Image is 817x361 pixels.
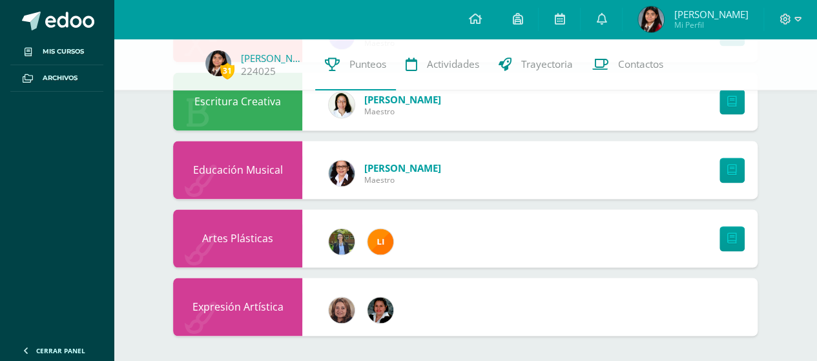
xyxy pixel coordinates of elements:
span: Contactos [618,57,663,71]
div: Artes Plásticas [173,209,302,267]
span: Actividades [427,57,479,71]
a: Mis cursos [10,39,103,65]
span: Mis cursos [43,46,84,57]
img: 0c51bd409f5749828a9dacd713f1661a.png [329,92,355,118]
a: Actividades [396,39,489,90]
a: Archivos [10,65,103,92]
a: Punteos [315,39,396,90]
div: Expresión Artística [173,278,302,336]
span: Trayectoria [521,57,573,71]
img: 3233058783b189e4760c1c6327de21ef.png [638,6,664,32]
span: [PERSON_NAME] [674,8,748,21]
span: Maestro [364,106,441,117]
img: 3233058783b189e4760c1c6327de21ef.png [205,50,231,76]
a: Contactos [583,39,673,90]
span: Mi Perfil [674,19,748,30]
img: 50a28e110b6752814bbd5c7cebe28769.png [329,160,355,186]
span: 31 [220,63,234,79]
span: [PERSON_NAME] [364,161,441,174]
span: Archivos [43,73,78,83]
img: 93b6fa2c51d5dccc1a2283e76f73c44c.png [367,297,393,323]
div: Escritura Creativa [173,72,302,130]
a: Trayectoria [489,39,583,90]
img: 6fbc26837fd78081e2202675a432dd0c.png [329,297,355,323]
span: Cerrar panel [36,346,85,355]
span: Punteos [349,57,386,71]
a: [PERSON_NAME] [241,52,305,65]
img: 2be80b7038cf6d5aac617d54738a453e.png [329,229,355,254]
img: ba9aad4f0952ce05df1df3f7c4b97ba6.png [367,229,393,254]
a: 224025 [241,65,276,78]
span: Maestro [364,174,441,185]
div: Educación Musical [173,141,302,199]
span: [PERSON_NAME] [364,93,441,106]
